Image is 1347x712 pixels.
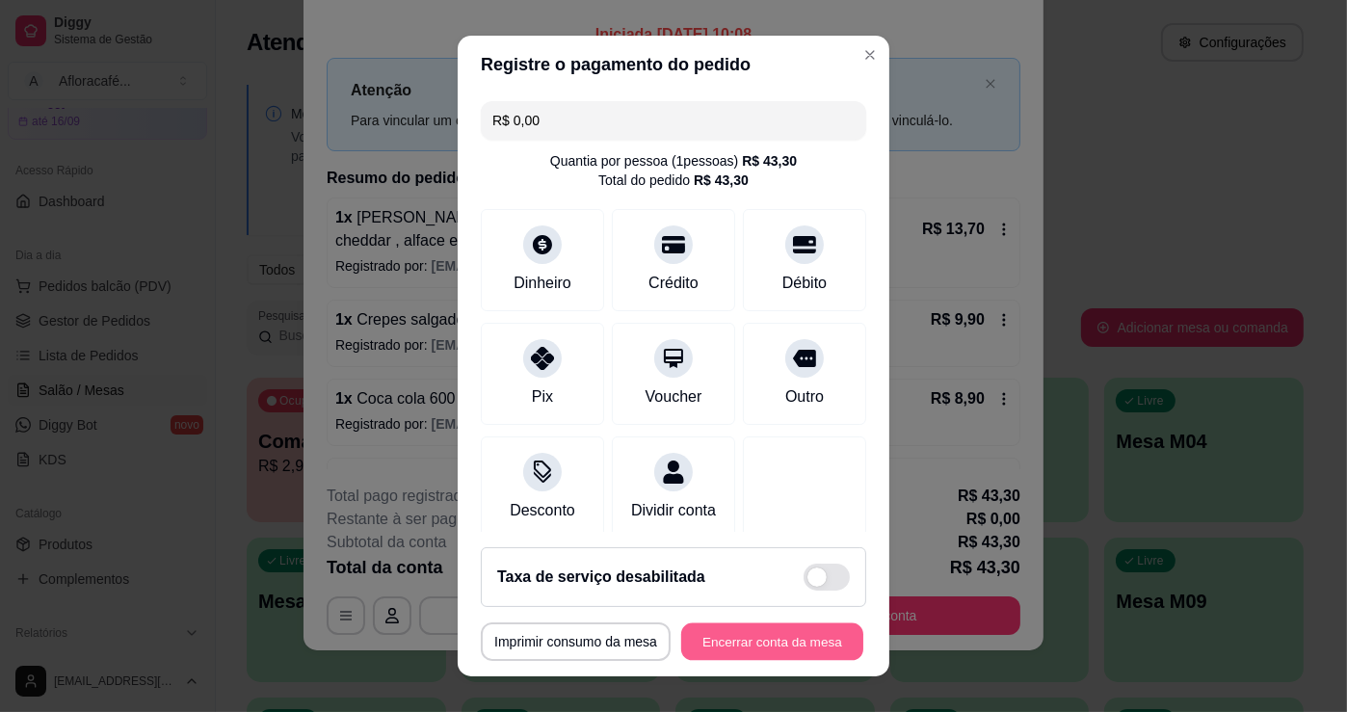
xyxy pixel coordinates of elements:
button: Imprimir consumo da mesa [481,622,671,661]
button: Encerrar conta da mesa [681,623,863,661]
div: Dividir conta [631,499,716,522]
header: Registre o pagamento do pedido [458,36,889,93]
div: Quantia por pessoa ( 1 pessoas) [550,151,797,171]
input: Ex.: hambúrguer de cordeiro [492,101,855,140]
div: R$ 43,30 [742,151,797,171]
div: Outro [785,385,824,409]
div: Pix [532,385,553,409]
div: Débito [782,272,827,295]
div: Crédito [648,272,699,295]
div: R$ 43,30 [694,171,749,190]
h2: Taxa de serviço desabilitada [497,566,705,589]
button: Close [855,40,885,70]
div: Desconto [510,499,575,522]
div: Dinheiro [514,272,571,295]
div: Total do pedido [598,171,749,190]
div: Voucher [646,385,702,409]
